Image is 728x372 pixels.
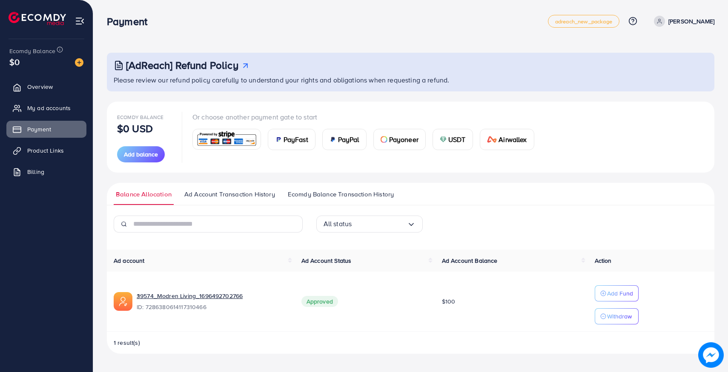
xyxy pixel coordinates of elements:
p: $0 USD [117,123,153,133]
span: Ecomdy Balance [9,47,55,55]
span: $0 [9,56,20,68]
p: [PERSON_NAME] [668,16,714,26]
img: image [75,58,83,67]
span: PayFast [284,134,308,145]
span: adreach_new_package [555,19,612,24]
span: Overview [27,82,53,91]
span: Product Links [27,146,64,155]
a: Payment [6,121,86,138]
span: 1 result(s) [114,338,140,347]
a: adreach_new_package [548,15,619,28]
span: Ecomdy Balance [117,114,163,121]
span: PayPal [338,134,359,145]
span: Action [595,256,612,265]
p: Please review our refund policy carefully to understand your rights and obligations when requesti... [114,75,709,85]
img: logo [9,12,66,25]
a: cardAirwallex [480,129,534,150]
button: Add Fund [595,285,639,301]
span: Payoneer [389,134,418,145]
span: Ad Account Balance [442,256,498,265]
a: cardPayoneer [373,129,426,150]
a: 39574_Modren Living_1696492702766 [137,292,288,300]
a: [PERSON_NAME] [651,16,714,27]
div: Search for option [316,216,423,233]
span: Ad Account Status [301,256,352,265]
a: cardPayFast [268,129,315,150]
span: Ad account [114,256,145,265]
p: Or choose another payment gate to start [192,112,541,122]
span: All status [324,217,352,230]
img: card [275,136,282,143]
div: <span class='underline'>39574_Modren Living_1696492702766</span></br>7286380614117310466 [137,292,288,311]
span: Ecomdy Balance Transaction History [288,190,394,199]
a: My ad accounts [6,99,86,116]
span: Approved [301,296,338,307]
span: ID: 7286380614117310466 [137,303,288,311]
h3: Payment [107,15,154,28]
p: Add Fund [607,288,633,298]
span: Ad Account Transaction History [184,190,275,199]
span: Payment [27,125,51,133]
img: card [330,136,336,143]
img: image [698,342,724,368]
a: card [192,129,261,150]
span: Balance Allocation [116,190,172,199]
span: Add balance [124,150,158,159]
span: Billing [27,168,44,176]
img: card [440,136,447,143]
h3: [AdReach] Refund Policy [126,59,238,71]
img: card [195,130,258,148]
span: USDT [448,134,466,145]
button: Withdraw [595,308,639,324]
input: Search for option [352,217,407,230]
a: Overview [6,78,86,95]
p: Withdraw [607,311,632,321]
span: Airwallex [499,134,527,145]
a: cardUSDT [433,129,473,150]
a: Product Links [6,142,86,159]
button: Add balance [117,146,165,162]
img: card [381,136,387,143]
a: cardPayPal [322,129,367,150]
img: card [487,136,497,143]
img: menu [75,16,85,26]
span: $100 [442,297,456,306]
img: ic-ads-acc.e4c84228.svg [114,292,132,311]
a: Billing [6,163,86,180]
span: My ad accounts [27,104,71,112]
